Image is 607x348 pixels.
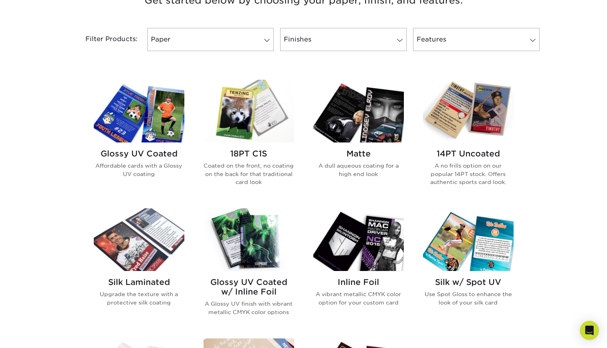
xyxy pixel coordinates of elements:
[94,80,184,199] a: Glossy UV Coated Trading Cards Glossy UV Coated Affordable cards with a Glossy UV coating
[204,149,294,158] h2: 18PT C1S
[204,208,294,329] a: Glossy UV Coated w/ Inline Foil Trading Cards Glossy UV Coated w/ Inline Foil A Glossy UV finish ...
[94,277,184,287] h2: Silk Laminated
[94,290,184,306] p: Upgrade the texture with a protective silk coating
[313,208,404,271] img: Inline Foil Trading Cards
[313,80,404,199] a: Matte Trading Cards Matte A dull aqueous coating for a high end look
[147,28,274,51] a: Paper
[94,162,184,178] p: Affordable cards with a Glossy UV coating
[423,208,514,271] img: Silk w/ Spot UV Trading Cards
[204,300,294,316] p: A Glossy UV finish with vibrant metallic CMYK color options
[280,28,407,51] a: Finishes
[313,149,404,158] h2: Matte
[2,324,68,345] iframe: Google Customer Reviews
[423,80,514,142] img: 14PT Uncoated Trading Cards
[204,277,294,297] h2: Glossy UV Coated w/ Inline Foil
[313,290,404,306] p: A vibrant metallic CMYK color option for your custom card
[423,162,514,186] p: A no frills option on our popular 14PT stock. Offers authentic sports card look.
[204,208,294,271] img: Glossy UV Coated w/ Inline Foil Trading Cards
[313,208,404,329] a: Inline Foil Trading Cards Inline Foil A vibrant metallic CMYK color option for your custom card
[313,277,404,287] h2: Inline Foil
[423,208,514,329] a: Silk w/ Spot UV Trading Cards Silk w/ Spot UV Use Spot Gloss to enhance the look of your silk card
[64,28,144,51] div: Filter Products:
[313,162,404,178] p: A dull aqueous coating for a high end look
[423,277,514,287] h2: Silk w/ Spot UV
[313,80,404,142] img: Matte Trading Cards
[423,80,514,199] a: 14PT Uncoated Trading Cards 14PT Uncoated A no frills option on our popular 14PT stock. Offers au...
[204,80,294,142] img: 18PT C1S Trading Cards
[94,149,184,158] h2: Glossy UV Coated
[94,208,184,329] a: Silk Laminated Trading Cards Silk Laminated Upgrade the texture with a protective silk coating
[580,321,599,340] div: Open Intercom Messenger
[204,80,294,199] a: 18PT C1S Trading Cards 18PT C1S Coated on the front, no coating on the back for that traditional ...
[413,28,540,51] a: Features
[204,162,294,186] p: Coated on the front, no coating on the back for that traditional card look
[94,80,184,142] img: Glossy UV Coated Trading Cards
[423,290,514,306] p: Use Spot Gloss to enhance the look of your silk card
[94,208,184,271] img: Silk Laminated Trading Cards
[423,149,514,158] h2: 14PT Uncoated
